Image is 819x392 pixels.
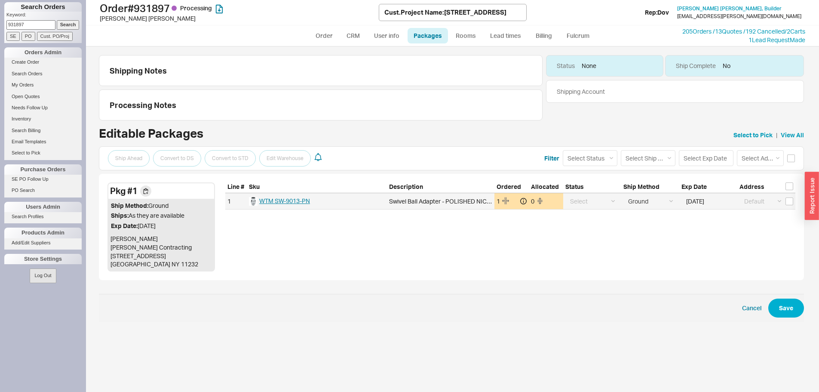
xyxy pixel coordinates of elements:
[4,212,82,221] a: Search Profiles
[153,150,201,167] button: Convert to DS
[645,8,669,17] div: Rep: Dov
[4,2,82,12] h1: Search Orders
[100,14,379,23] div: [PERSON_NAME] [PERSON_NAME]
[781,131,804,139] a: View All
[384,8,506,17] div: Cust. Project Name : [STREET_ADDRESS]
[737,182,795,194] div: Address
[785,28,805,35] a: /2Carts
[160,153,194,164] span: Convert to DS
[12,105,48,110] span: Needs Follow Up
[768,299,804,318] button: Save
[99,127,203,139] h2: Editable Packages
[111,201,212,210] div: Ground
[387,182,494,194] div: Description
[6,32,20,41] input: SE
[4,137,82,146] a: Email Templates
[4,228,82,238] div: Products Admin
[677,5,782,12] span: [PERSON_NAME] [PERSON_NAME] , Builder
[310,28,339,43] a: Order
[4,164,82,175] div: Purchase Orders
[4,47,82,58] div: Orders Admin
[408,28,448,43] a: Packages
[111,222,138,229] span: Exp Date:
[561,28,596,43] a: Fulcrum
[110,66,539,75] div: Shipping Notes
[115,153,142,164] span: Ship Ahead
[4,175,82,184] a: SE PO Follow Up
[529,182,563,194] div: Allocated
[110,235,198,268] span: [PERSON_NAME] [PERSON_NAME] Contracting [STREET_ADDRESS] [GEOGRAPHIC_DATA] NY 11232
[368,28,406,43] a: User info
[4,80,82,90] a: My Orders
[111,222,212,230] div: [DATE]
[389,197,492,206] div: Swivel Ball Adapter - POLISHED NICKEL
[497,197,500,206] div: 1
[212,153,248,164] span: Convert to STD
[4,186,82,195] a: PO Search
[776,131,777,139] span: |
[225,193,247,209] div: 1
[340,28,366,43] a: CRM
[544,154,559,163] button: Filter
[450,28,482,43] a: Rooms
[529,193,563,209] div: 0
[267,153,304,164] span: Edit Warehouse
[259,150,311,167] button: Edit Warehouse
[100,2,379,14] h1: Order # 931897
[259,197,310,204] a: WTM SW-9013-PN
[676,62,716,70] div: Ship Complete
[529,28,559,43] a: Billing
[682,28,785,35] a: 205Orders /13Quotes /192 Cancelled
[563,182,621,194] div: Status
[180,4,212,12] span: Processing
[677,6,782,12] a: [PERSON_NAME] [PERSON_NAME], Builder
[733,131,773,139] a: Select to Pick
[247,182,387,194] div: Sku
[37,32,73,41] input: Cust. PO/Proj
[679,182,737,194] div: Exp Date
[494,182,529,194] div: Ordered
[225,182,247,194] div: Line #
[4,69,82,78] a: Search Orders
[557,87,605,96] div: Shipping Account
[748,36,805,43] a: 1Lead RequestMade
[57,20,80,29] input: Search
[111,211,212,220] div: As they are available
[779,303,793,313] span: Save
[110,100,532,110] div: Processing Notes
[742,304,761,312] button: Cancel
[4,126,82,135] a: Search Billing
[665,55,804,77] div: No
[4,114,82,123] a: Inventory
[679,150,733,166] input: Select Exp Date
[582,62,596,70] div: None
[249,197,258,206] img: SW-9013-Large_yga7eh
[205,150,256,167] button: Convert to STD
[111,212,129,219] span: Ships:
[4,202,82,212] div: Users Admin
[557,62,575,70] div: Status
[4,92,82,101] a: Open Quotes
[677,13,801,19] div: [EMAIL_ADDRESS][PERSON_NAME][DOMAIN_NAME]
[30,269,56,283] button: Log Out
[4,238,82,247] a: Add/Edit Suppliers
[4,148,82,157] a: Select to Pick
[4,254,82,264] div: Store Settings
[108,150,150,167] button: Ship Ahead
[110,185,138,197] div: Pkg # 1
[4,103,82,112] a: Needs Follow Up
[621,182,679,194] div: Ship Method
[6,12,82,20] p: Keyword:
[111,202,148,209] span: Ship Method:
[4,58,82,67] a: Create Order
[484,28,527,43] a: Lead times
[21,32,35,41] input: PO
